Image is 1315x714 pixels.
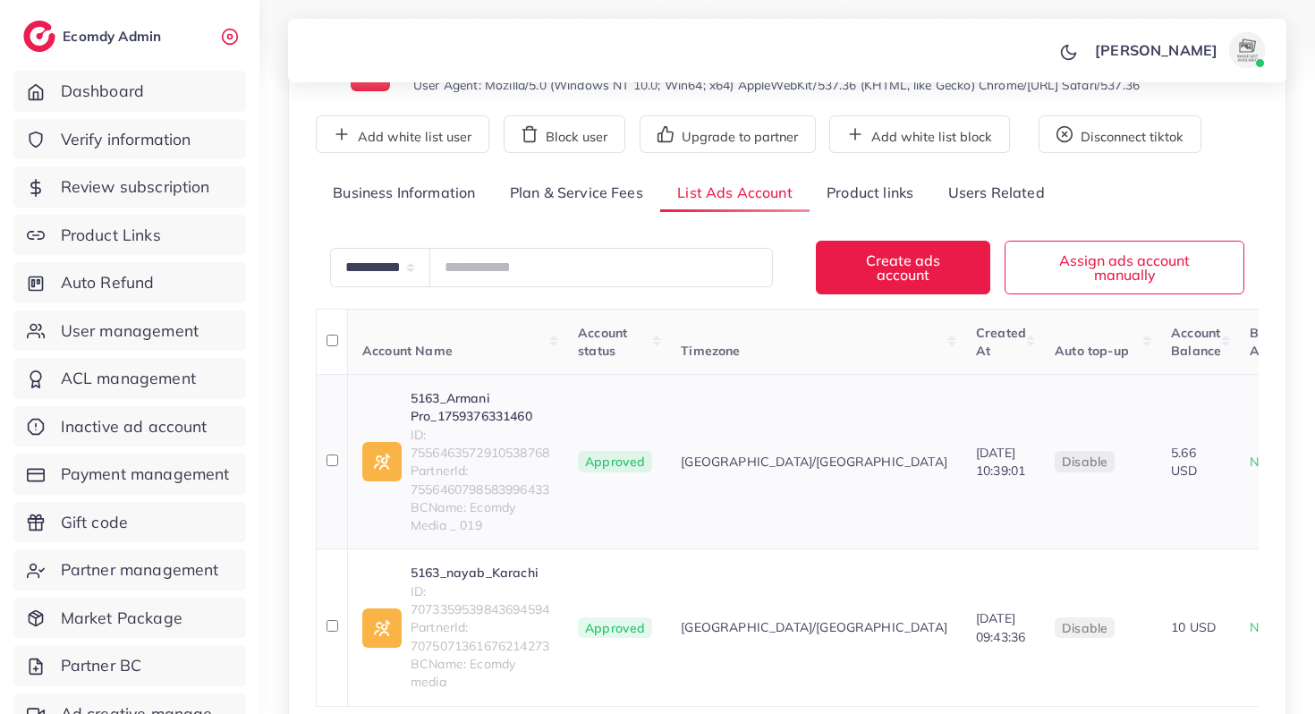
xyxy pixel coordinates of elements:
[61,463,230,486] span: Payment management
[411,618,549,655] span: PartnerId: 7075071361676214273
[411,564,549,582] a: 5163_nayab_Karachi
[681,618,947,636] span: [GEOGRAPHIC_DATA]/[GEOGRAPHIC_DATA]
[23,21,165,52] a: logoEcomdy Admin
[61,607,182,630] span: Market Package
[1250,454,1266,470] span: No
[1062,620,1107,636] span: disable
[810,174,930,213] a: Product links
[316,174,493,213] a: Business Information
[976,445,1025,479] span: [DATE] 10:39:01
[976,610,1025,644] span: [DATE] 09:43:36
[411,426,549,463] span: ID: 7556463572910538768
[1062,454,1107,470] span: disable
[61,319,199,343] span: User management
[976,325,1026,359] span: Created At
[1171,619,1216,635] span: 10 USD
[362,343,453,359] span: Account Name
[1250,325,1300,359] span: Balance Alert
[411,655,549,692] span: BCName: Ecomdy media
[61,415,208,438] span: Inactive ad account
[493,174,660,213] a: Plan & Service Fees
[61,271,155,294] span: Auto Refund
[316,115,489,153] button: Add white list user
[13,215,246,256] a: Product Links
[362,608,402,648] img: ic-ad-info.7fc67b75.svg
[1039,115,1201,153] button: Disconnect tiktok
[13,598,246,639] a: Market Package
[660,174,810,213] a: List Ads Account
[13,454,246,495] a: Payment management
[13,262,246,303] a: Auto Refund
[13,645,246,686] a: Partner BC
[362,442,402,481] img: ic-ad-info.7fc67b75.svg
[61,511,128,534] span: Gift code
[61,558,219,582] span: Partner management
[411,389,549,426] a: 5163_Armani Pro_1759376331460
[1095,39,1217,61] p: [PERSON_NAME]
[13,406,246,447] a: Inactive ad account
[13,358,246,399] a: ACL management
[13,166,246,208] a: Review subscription
[13,502,246,543] a: Gift code
[1085,32,1272,68] a: [PERSON_NAME]avatar
[61,128,191,151] span: Verify information
[578,451,652,472] span: Approved
[1171,325,1221,359] span: Account Balance
[829,115,1010,153] button: Add white list block
[816,241,990,293] button: Create ads account
[411,462,549,498] span: PartnerId: 7556460798583996433
[13,310,246,352] a: User management
[411,498,549,535] span: BCName: Ecomdy Media _ 019
[61,80,144,103] span: Dashboard
[504,115,625,153] button: Block user
[1229,32,1265,68] img: avatar
[681,343,740,359] span: Timezone
[13,71,246,112] a: Dashboard
[63,28,165,45] h2: Ecomdy Admin
[411,582,549,619] span: ID: 7073359539843694594
[61,367,196,390] span: ACL management
[681,453,947,471] span: [GEOGRAPHIC_DATA]/[GEOGRAPHIC_DATA]
[578,617,652,639] span: Approved
[13,119,246,160] a: Verify information
[930,174,1061,213] a: Users Related
[61,224,161,247] span: Product Links
[1171,445,1197,479] span: 5.66 USD
[1055,343,1129,359] span: Auto top-up
[640,115,816,153] button: Upgrade to partner
[1250,619,1266,635] span: No
[13,549,246,591] a: Partner management
[1005,241,1244,293] button: Assign ads account manually
[61,654,142,677] span: Partner BC
[61,175,210,199] span: Review subscription
[578,325,627,359] span: Account status
[23,21,55,52] img: logo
